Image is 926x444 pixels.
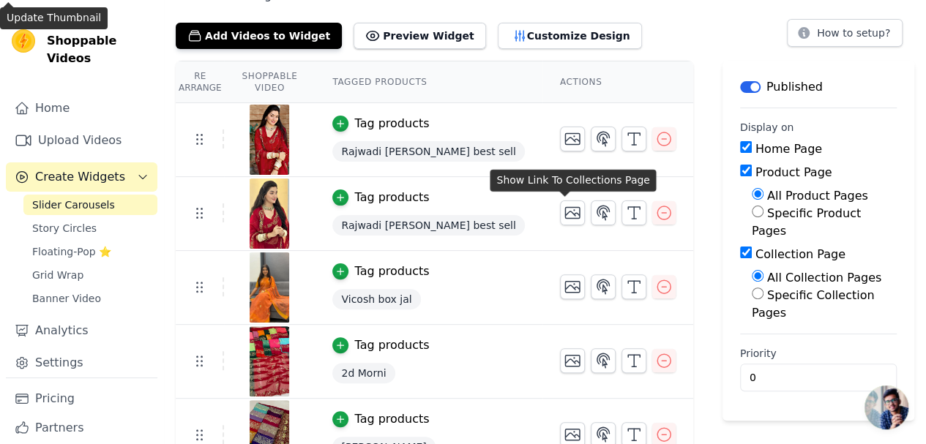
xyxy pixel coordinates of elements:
a: Floating-Pop ⭐ [23,241,157,262]
div: Tag products [354,189,429,206]
p: Published [766,78,823,96]
span: Slider Carousels [32,197,115,212]
button: Change Thumbnail [560,127,585,151]
label: Priority [740,346,897,361]
button: Preview Widget [354,23,485,49]
button: Tag products [332,115,429,132]
label: Collection Page [755,247,845,261]
a: Home [6,94,157,123]
button: How to setup? [787,19,903,47]
span: Vizup Shoppable Videos [47,15,152,67]
th: Re Arrange [176,61,224,103]
th: Tagged Products [315,61,542,103]
div: Tag products [354,410,429,428]
div: Tag products [354,336,429,354]
label: All Product Pages [767,189,868,203]
button: Customize Design [498,23,642,49]
a: Banner Video [23,288,157,309]
button: Change Thumbnail [560,348,585,373]
span: Banner Video [32,291,101,306]
span: Vicosh box jal [332,289,420,309]
label: All Collection Pages [767,271,881,285]
a: Settings [6,348,157,377]
span: Rajwadi [PERSON_NAME] best sell [332,141,524,162]
a: Open chat [865,385,908,429]
span: Rajwadi [PERSON_NAME] best sell [332,215,524,236]
a: Slider Carousels [23,195,157,215]
span: Story Circles [32,221,97,236]
img: reel-preview-8uiruv-zh.myshopify.com-3680067654220161505_8747530369.jpeg [249,178,290,249]
th: Shoppable Video [224,61,315,103]
legend: Display on [740,120,794,135]
th: Actions [542,61,693,103]
label: Product Page [755,165,832,179]
span: Grid Wrap [32,268,83,282]
img: vizup-images-d71b.jpg [249,105,290,175]
label: Home Page [755,142,822,156]
a: How to setup? [787,29,903,43]
button: Tag products [332,263,429,280]
img: vizup-images-51f5.jpg [249,252,290,323]
button: Change Thumbnail [560,274,585,299]
button: Tag products [332,336,429,354]
div: Tag products [354,263,429,280]
span: Floating-Pop ⭐ [32,244,111,259]
a: Story Circles [23,218,157,238]
a: Analytics [6,316,157,345]
span: 2d Morni [332,363,395,383]
img: vizup-images-bbbc.jpg [249,326,290,396]
button: Tag products [332,410,429,428]
a: Grid Wrap [23,265,157,285]
button: Change Thumbnail [560,200,585,225]
label: Specific Product Pages [752,206,861,238]
span: Create Widgets [35,168,125,186]
a: Upload Videos [6,126,157,155]
button: Create Widgets [6,162,157,192]
label: Specific Collection Pages [752,288,875,320]
a: Partners [6,413,157,443]
a: Pricing [6,384,157,413]
img: Vizup [12,29,35,53]
button: Add Videos to Widget [176,23,342,49]
div: Tag products [354,115,429,132]
button: Tag products [332,189,429,206]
